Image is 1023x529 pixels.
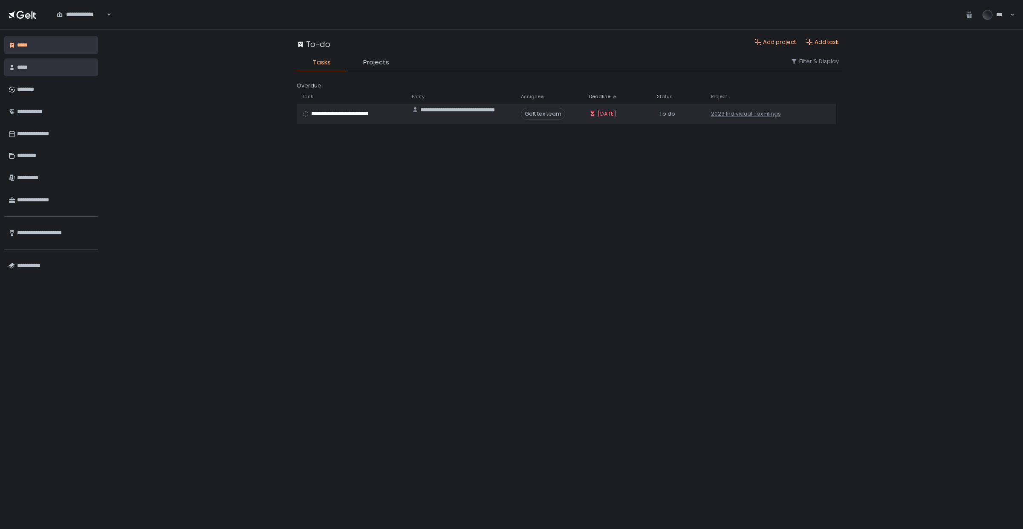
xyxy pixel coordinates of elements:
[711,93,727,100] span: Project
[657,93,673,100] span: Status
[711,110,781,118] a: 2023 Individual Tax Filings
[754,38,796,46] button: Add project
[598,110,616,118] span: [DATE]
[521,108,565,120] span: Gelt tax team
[659,110,675,118] span: To do
[313,58,331,67] span: Tasks
[806,38,839,46] button: Add task
[297,38,330,50] div: To-do
[363,58,389,67] span: Projects
[302,93,313,100] span: Task
[105,10,106,19] input: Search for option
[51,6,111,23] div: Search for option
[412,93,425,100] span: Entity
[297,81,842,90] div: Overdue
[589,93,610,100] span: Deadline
[521,93,543,100] span: Assignee
[791,58,839,65] button: Filter & Display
